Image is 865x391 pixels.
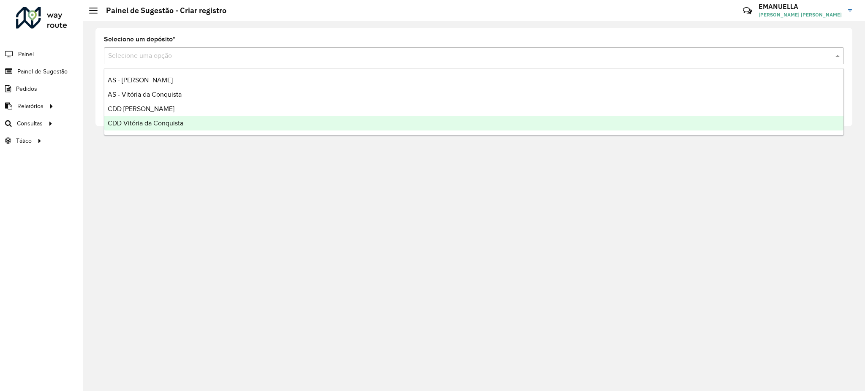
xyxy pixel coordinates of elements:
span: CDD Vitória da Conquista [108,119,183,127]
ng-dropdown-panel: Options list [104,68,844,136]
span: Pedidos [16,84,37,93]
span: Consultas [17,119,43,128]
span: Painel de Sugestão [17,67,68,76]
h3: EMANUELLA [759,3,842,11]
span: [PERSON_NAME] [PERSON_NAME] [759,11,842,19]
label: Selecione um depósito [104,34,175,44]
span: AS - [PERSON_NAME] [108,76,173,84]
span: Relatórios [17,102,44,111]
span: AS - Vitória da Conquista [108,91,182,98]
h2: Painel de Sugestão - Criar registro [98,6,226,15]
span: CDD [PERSON_NAME] [108,105,174,112]
span: Tático [16,136,32,145]
a: Contato Rápido [738,2,756,20]
span: Painel [18,50,34,59]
